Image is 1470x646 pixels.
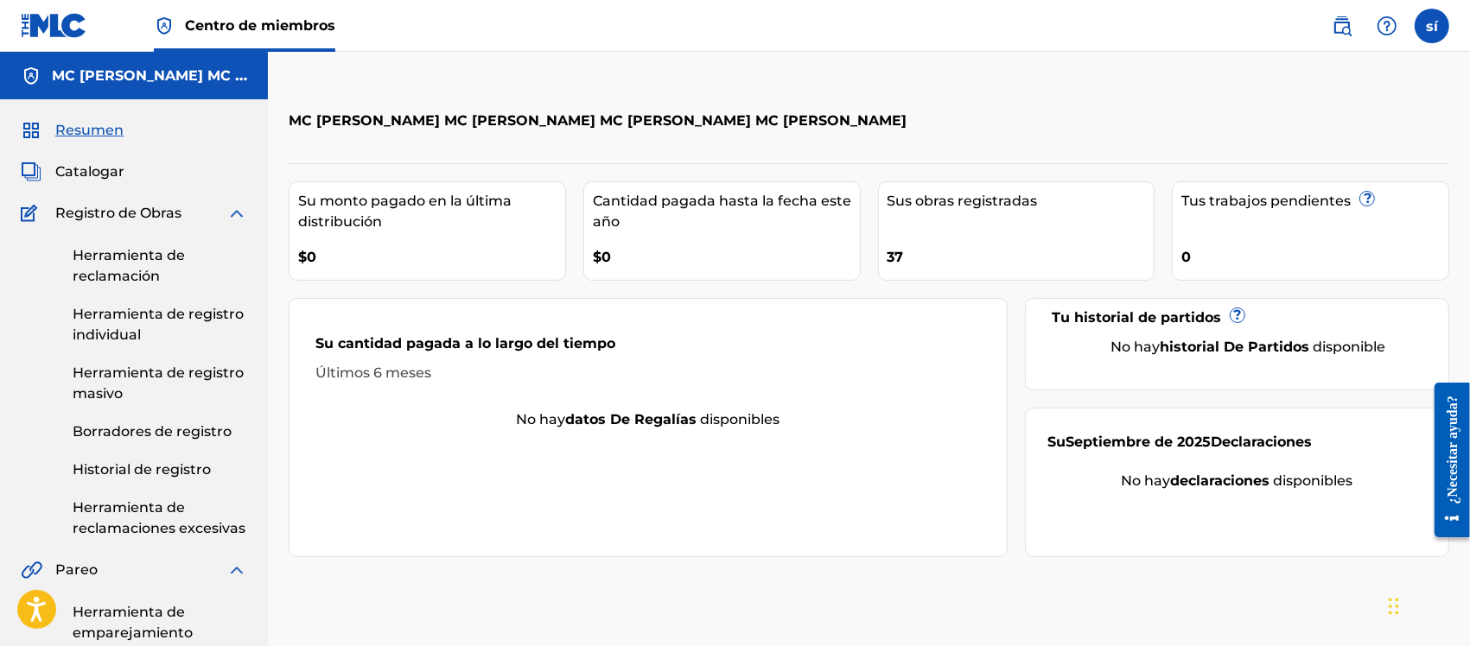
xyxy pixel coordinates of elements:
a: CatalogarCatalogar [21,161,124,182]
font: Herramienta de reclamaciones excesivas [73,499,245,536]
font: Sus obras registradas [888,193,1038,209]
font: No hay [1121,472,1170,489]
a: Borradores de registro [73,421,247,442]
font: 37 [888,249,904,265]
font: Tu historial de partidos [1052,309,1221,326]
font: Historial de registro [73,461,211,478]
font: Catalogar [55,163,124,180]
img: Logotipo del MLC [21,13,87,38]
font: declaraciones [1170,472,1270,489]
img: ayuda [1377,16,1397,36]
iframe: Centro de recursos [1422,368,1470,554]
font: historial de partidos [1160,339,1309,355]
font: ? [1364,190,1371,206]
div: Ayuda [1370,9,1404,43]
img: Registro de Obras [21,203,43,224]
font: disponibles [700,411,780,427]
font: datos de regalías [565,411,697,427]
a: Herramienta de reclamaciones excesivas [73,497,247,539]
font: Su cantidad pagada a lo largo del tiempo [315,335,615,351]
font: $0 [298,249,316,265]
img: Cuentas [21,66,41,86]
img: Catalogar [21,161,41,182]
font: 0 [1181,249,1191,265]
font: Tus trabajos pendientes [1181,193,1351,209]
h5: MC MANNY MC MANNY MC MANNY MC MANNY Carretera [52,66,247,86]
a: Búsqueda pública [1325,9,1359,43]
font: Septiembre de 2025 [1066,434,1211,450]
a: ResumenResumen [21,120,124,141]
font: disponible [1313,339,1385,355]
font: Resumen [55,122,124,138]
font: Herramienta de reclamación [73,247,185,284]
font: Su monto pagado en la última distribución [298,193,512,230]
font: MC [PERSON_NAME] MC [PERSON_NAME] MC [PERSON_NAME] MC [PERSON_NAME] [52,67,670,84]
font: Borradores de registro [73,423,232,440]
img: buscar [1332,16,1352,36]
font: No hay [1110,339,1160,355]
img: Resumen [21,120,41,141]
a: Historial de registro [73,459,247,480]
div: Menú de usuario [1415,9,1449,43]
a: Herramienta de emparejamiento [73,602,247,643]
font: Herramienta de registro individual [73,306,244,343]
a: Herramienta de registro masivo [73,363,247,404]
font: Herramienta de registro masivo [73,364,244,402]
font: Declaraciones [1211,434,1312,450]
font: $0 [593,249,611,265]
img: expandir [226,203,247,224]
a: Herramienta de reclamación [73,245,247,287]
font: Registro de Obras [55,205,181,221]
font: Centro de miembros [185,17,335,34]
img: Titular de los derechos superior [154,16,175,36]
font: Últimos 6 meses [315,364,431,381]
font: Su [1047,434,1066,450]
font: No hay [516,411,565,427]
font: ? [1233,307,1241,323]
img: Pareo [21,560,42,580]
font: MC [PERSON_NAME] MC [PERSON_NAME] MC [PERSON_NAME] MC [PERSON_NAME] [289,112,907,129]
font: disponibles [1273,472,1352,489]
iframe: Widget de chat [1384,563,1470,646]
font: Cantidad pagada hasta la fecha este año [593,193,851,230]
div: Arrastrar [1389,580,1399,632]
font: Herramienta de emparejamiento [73,604,193,641]
img: expandir [226,560,247,580]
a: Herramienta de registro individual [73,304,247,345]
font: Pareo [55,561,98,578]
